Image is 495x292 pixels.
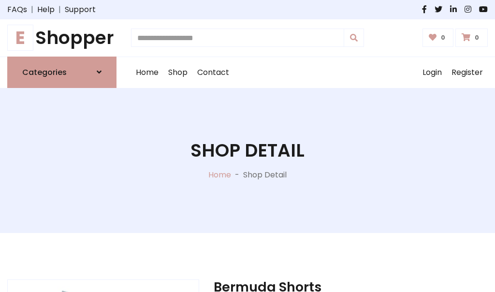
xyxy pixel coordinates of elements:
a: Login [418,57,447,88]
a: Categories [7,57,116,88]
p: Shop Detail [243,169,287,181]
span: 0 [438,33,448,42]
span: | [27,4,37,15]
span: 0 [472,33,481,42]
h1: Shopper [7,27,116,49]
a: Home [208,169,231,180]
a: Contact [192,57,234,88]
a: Help [37,4,55,15]
a: Shop [163,57,192,88]
span: | [55,4,65,15]
a: Home [131,57,163,88]
h6: Categories [22,68,67,77]
a: 0 [422,29,454,47]
span: E [7,25,33,51]
a: 0 [455,29,488,47]
h1: Shop Detail [190,140,305,161]
a: Register [447,57,488,88]
a: Support [65,4,96,15]
p: - [231,169,243,181]
a: EShopper [7,27,116,49]
a: FAQs [7,4,27,15]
